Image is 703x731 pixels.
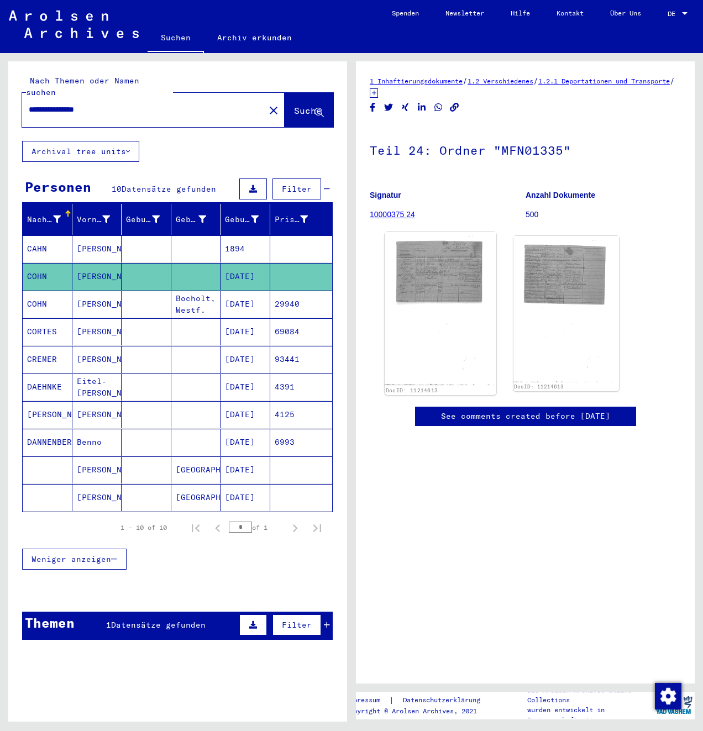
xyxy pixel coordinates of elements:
mat-cell: 29940 [270,291,333,318]
mat-cell: Benno [72,429,122,456]
p: Die Arolsen Archives Online-Collections [527,685,652,705]
mat-cell: Bocholt, Westf. [171,291,221,318]
button: Filter [272,614,321,635]
mat-cell: [PERSON_NAME] [72,235,122,262]
p: wurden entwickelt in Partnerschaft mit [527,705,652,725]
mat-cell: [DATE] [221,484,270,511]
div: Geburt‏ [176,214,207,225]
a: 1.2.1 Deportationen und Transporte [538,77,670,85]
button: Previous page [207,517,229,539]
b: Anzahl Dokumente [526,191,595,199]
a: Impressum [345,695,389,706]
mat-cell: [DATE] [221,291,270,318]
span: / [670,76,675,86]
mat-header-cell: Geburtsname [122,204,171,235]
div: | [345,695,494,706]
span: Filter [282,184,312,194]
button: Weniger anzeigen [22,549,127,570]
button: Clear [263,99,285,121]
div: Prisoner # [275,211,322,228]
button: Next page [284,517,306,539]
button: Copy link [449,101,460,114]
mat-cell: 1894 [221,235,270,262]
mat-cell: [PERSON_NAME] [72,456,122,483]
mat-cell: 69084 [270,318,333,345]
button: Share on Xing [400,101,411,114]
mat-cell: 93441 [270,346,333,373]
div: Geburtsname [126,214,160,225]
mat-header-cell: Geburt‏ [171,204,221,235]
button: Share on Twitter [383,101,395,114]
div: 1 – 10 of 10 [120,523,167,533]
a: See comments created before [DATE] [441,411,610,422]
mat-cell: [PERSON_NAME] [72,318,122,345]
div: Geburtsname [126,211,174,228]
mat-header-cell: Prisoner # [270,204,333,235]
span: Datensätze gefunden [122,184,216,194]
div: of 1 [229,522,284,533]
span: / [463,76,468,86]
mat-cell: [PERSON_NAME] [23,401,72,428]
a: DocID: 11214613 [386,387,438,394]
a: 1.2 Verschiedenes [468,77,533,85]
mat-cell: [GEOGRAPHIC_DATA] [171,484,221,511]
img: Zustimmung ändern [655,683,681,709]
mat-cell: [DATE] [221,346,270,373]
mat-cell: [PERSON_NAME] [72,291,122,318]
a: Archiv erkunden [204,24,305,51]
span: Filter [282,620,312,630]
mat-label: Nach Themen oder Namen suchen [26,76,139,97]
span: Datensätze gefunden [111,620,206,630]
mat-header-cell: Vorname [72,204,122,235]
mat-header-cell: Nachname [23,204,72,235]
img: yv_logo.png [653,691,695,719]
button: Share on LinkedIn [416,101,428,114]
div: Geburtsdatum [225,214,259,225]
span: / [533,76,538,86]
div: Geburt‏ [176,211,221,228]
b: Signatur [370,191,401,199]
mat-cell: [PERSON_NAME] [72,484,122,511]
span: DE [668,10,680,18]
p: 500 [526,209,681,220]
button: Share on WhatsApp [433,101,444,114]
button: Share on Facebook [367,101,379,114]
mat-cell: COHN [23,263,72,290]
mat-header-cell: Geburtsdatum [221,204,270,235]
mat-cell: 4391 [270,374,333,401]
mat-cell: [DATE] [221,374,270,401]
mat-cell: [DATE] [221,456,270,483]
span: Weniger anzeigen [32,554,111,564]
mat-cell: CAHN [23,235,72,262]
button: Last page [306,517,328,539]
div: Zustimmung ändern [654,682,681,709]
span: 1 [106,620,111,630]
mat-cell: [PERSON_NAME] [72,346,122,373]
mat-cell: DAEHNKE [23,374,72,401]
mat-cell: [DATE] [221,318,270,345]
mat-cell: [DATE] [221,429,270,456]
div: Themen [25,613,75,633]
mat-cell: [DATE] [221,263,270,290]
a: DocID: 11214613 [514,383,564,390]
button: Archival tree units [22,141,139,162]
a: 1 Inhaftierungsdokumente [370,77,463,85]
img: 001.jpg [385,232,496,386]
button: Suche [285,93,333,127]
div: Nachname [27,214,61,225]
span: Suche [294,105,322,116]
button: Filter [272,178,321,199]
div: Prisoner # [275,214,308,225]
mat-cell: CORTES [23,318,72,345]
mat-cell: COHN [23,291,72,318]
mat-cell: [PERSON_NAME] [72,401,122,428]
span: 10 [112,184,122,194]
div: Personen [25,177,91,197]
mat-cell: [PERSON_NAME] [72,263,122,290]
a: 10000375 24 [370,210,415,219]
div: Nachname [27,211,75,228]
div: Geburtsdatum [225,211,272,228]
mat-cell: CREMER [23,346,72,373]
mat-icon: close [267,104,280,117]
mat-cell: Eitel-[PERSON_NAME] [72,374,122,401]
